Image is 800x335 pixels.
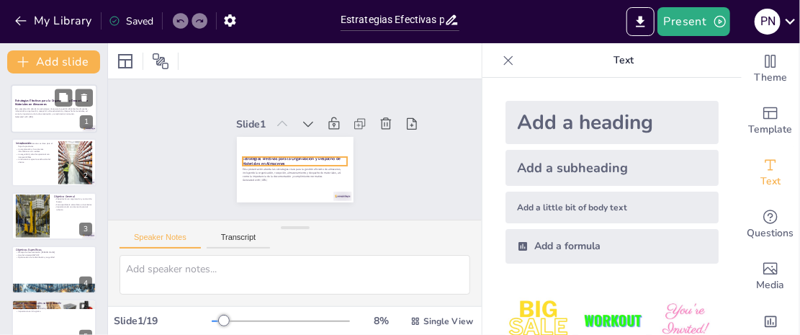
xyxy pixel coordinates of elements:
[16,251,92,254] p: Manejo de documentación [PERSON_NAME]
[341,9,444,30] input: Insert title
[742,95,799,147] div: Add ready made slides
[120,233,201,249] button: Speaker Notes
[16,148,54,153] p: La organización y los sistemas informáticos son cruciales
[54,198,92,203] p: Capacitación en organización y control de bienes
[505,101,719,144] div: Add a heading
[16,153,54,158] p: La seguridad y salud ocupacional son imprescindibles
[505,192,719,223] div: Add a little bit of body text
[505,229,719,264] div: Add a formula
[7,50,100,73] button: Add slide
[16,254,92,256] p: Uso del sistema EAN*UCC
[742,199,799,251] div: Get real-time input from your audience
[114,50,137,73] div: Layout
[16,310,92,313] p: Importancia en la logística
[626,7,655,36] button: Export to PowerPoint
[54,195,92,199] p: Objetivo General
[520,43,727,78] p: Text
[16,308,92,311] p: Regulación de flujos de entrada y salida
[757,277,785,293] span: Media
[657,7,729,36] button: Present
[755,7,781,36] button: P N
[16,142,54,147] p: La gestión de almacenes es clave para el flujo de productos
[15,99,88,107] strong: Estrategias Efectivas para la Organización y Despacho de Materiales en Almacenes
[79,277,92,290] div: 4
[760,174,781,189] span: Text
[15,115,93,118] p: Generated with [URL]
[15,107,93,115] p: Esta presentación aborda las estrategias clave para la gestión eficiente de almacenes, incluyendo...
[16,301,92,305] p: Conceptos Generales sobre Almacén
[16,158,54,163] p: La eficiencia mejora la satisfacción del cliente
[505,150,719,186] div: Add a subheading
[11,9,98,32] button: My Library
[747,225,794,241] span: Questions
[755,9,781,35] div: P N
[54,206,92,211] p: Importancia de un sistema de control robusto
[364,314,399,328] div: 8 %
[243,168,348,179] p: Esta presentación aborda las estrategias clave para la gestión eficiente de almacenes, incluyendo...
[16,305,92,308] p: Definición [PERSON_NAME]
[742,43,799,95] div: Change the overall theme
[16,248,92,252] p: Objetivos Específicos
[749,122,793,138] span: Template
[79,169,92,182] div: 2
[754,70,787,86] span: Theme
[76,89,93,106] button: Delete Slide
[742,147,799,199] div: Add text boxes
[207,233,271,249] button: Transcript
[12,138,96,186] div: 2
[423,316,473,327] span: Single View
[55,89,72,106] button: Duplicate Slide
[54,203,92,206] p: Correspondencia entre datos e inventarios
[12,246,96,293] div: 4
[152,53,169,70] span: Position
[79,223,92,236] div: 3
[114,314,212,328] div: Slide 1 / 19
[243,179,348,182] p: Generated with [URL]
[16,140,54,145] p: Introducción
[16,256,92,259] p: Optimización de la distribución y seguridad
[109,14,153,28] div: Saved
[11,84,97,133] div: 1
[742,251,799,303] div: Add images, graphics, shapes or video
[80,116,93,129] div: 1
[243,156,341,166] strong: Estrategias Efectivas para la Organización y Despacho de Materiales en Almacenes
[12,192,96,240] div: 3
[237,117,266,131] div: Slide 1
